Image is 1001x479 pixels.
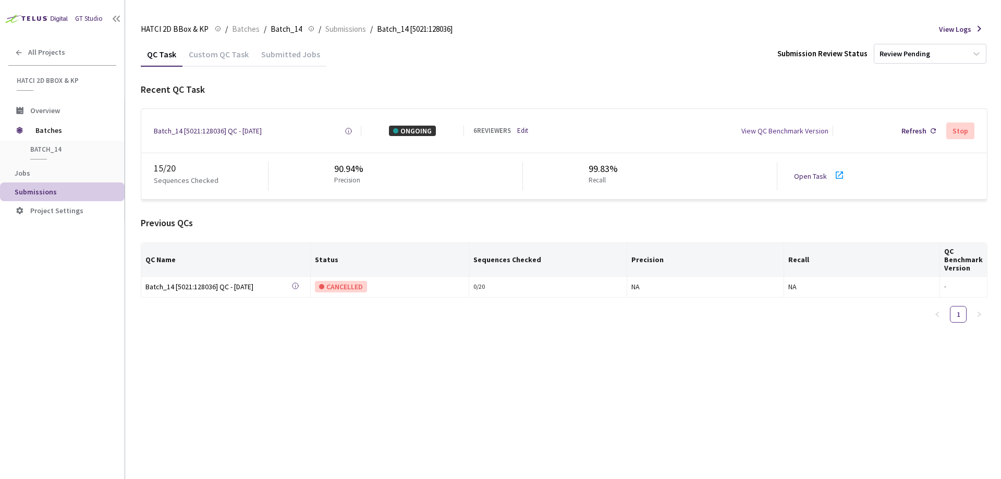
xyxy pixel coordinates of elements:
[141,83,987,96] div: Recent QC Task
[517,126,528,136] a: Edit
[230,23,262,34] a: Batches
[319,23,321,35] li: /
[334,176,360,186] p: Precision
[323,23,368,34] a: Submissions
[953,127,968,135] div: Stop
[30,145,107,154] span: Batch_14
[271,23,302,35] span: Batch_14
[631,281,779,292] div: NA
[777,48,868,59] div: Submission Review Status
[469,243,627,277] th: Sequences Checked
[141,243,311,277] th: QC Name
[154,162,268,175] div: 15 / 20
[880,49,930,59] div: Review Pending
[17,76,110,85] span: HATCI 2D BBox & KP
[377,23,453,35] span: Batch_14 [5021:128036]
[15,187,57,196] span: Submissions
[75,14,103,24] div: GT Studio
[944,282,983,292] div: -
[141,216,987,230] div: Previous QCs
[741,126,828,136] div: View QC Benchmark Version
[627,243,784,277] th: Precision
[225,23,228,35] li: /
[15,168,30,178] span: Jobs
[232,23,260,35] span: Batches
[154,126,262,136] a: Batch_14 [5021:128036] QC - [DATE]
[473,282,622,292] div: 0 / 20
[976,311,982,317] span: right
[28,48,65,57] span: All Projects
[145,281,291,292] div: Batch_14 [5021:128036] QC - [DATE]
[971,306,987,323] li: Next Page
[473,126,511,136] div: 6 REVIEWERS
[30,106,60,115] span: Overview
[794,171,827,181] a: Open Task
[934,311,941,317] span: left
[141,23,209,35] span: HATCI 2D BBox & KP
[939,24,971,34] span: View Logs
[929,306,946,323] button: left
[264,23,266,35] li: /
[334,162,364,176] div: 90.94%
[141,49,182,67] div: QC Task
[389,126,436,136] div: ONGOING
[315,281,367,292] div: CANCELLED
[325,23,366,35] span: Submissions
[154,175,218,186] p: Sequences Checked
[370,23,373,35] li: /
[971,306,987,323] button: right
[255,49,326,67] div: Submitted Jobs
[901,126,926,136] div: Refresh
[940,243,987,277] th: QC Benchmark Version
[35,120,107,141] span: Batches
[929,306,946,323] li: Previous Page
[950,306,966,322] a: 1
[30,206,83,215] span: Project Settings
[589,176,614,186] p: Recall
[784,243,940,277] th: Recall
[182,49,255,67] div: Custom QC Task
[589,162,618,176] div: 99.83%
[950,306,967,323] li: 1
[788,281,935,292] div: NA
[311,243,470,277] th: Status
